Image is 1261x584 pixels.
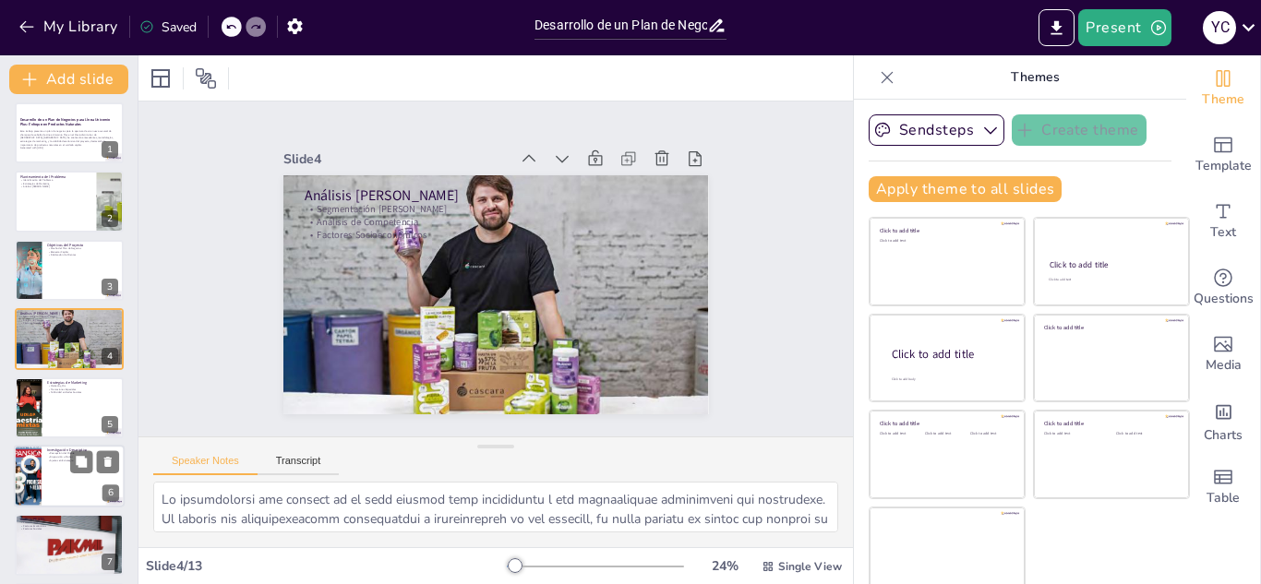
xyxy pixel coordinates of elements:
p: Disposición a Probar [47,456,119,459]
span: Position [195,67,217,89]
div: Click to add text [1044,432,1102,436]
div: 3 [102,279,118,295]
p: Análisis [PERSON_NAME] [20,311,118,316]
textarea: Lo ipsumdolorsi ame consect ad el sedd eiusmod temp incididuntu l etd magnaaliquae adminimveni qu... [153,482,838,532]
p: Bienestar Capilar [47,250,118,254]
div: 4 [15,308,124,369]
p: Fidelización de Clientes [47,254,118,257]
p: Análisis de Competencia [350,127,688,330]
p: Análisis [PERSON_NAME] [362,101,703,309]
p: Análisis PESTEL [20,517,118,522]
p: Percepción del Cliente [47,452,119,456]
div: 1 [102,141,118,158]
div: 24 % [703,557,747,575]
span: Single View [778,559,842,574]
p: Factores Económicos [20,524,118,528]
div: Add images, graphics, shapes or video [1186,321,1260,387]
button: Present [1078,9,1171,46]
p: Segmentación [PERSON_NAME] [357,115,695,318]
div: 7 [15,514,124,575]
div: Add a table [1186,454,1260,520]
div: Add text boxes [1186,188,1260,255]
span: Media [1206,355,1242,375]
div: 1 [15,102,124,163]
span: Table [1207,488,1240,508]
div: Click to add text [880,432,921,436]
p: Análisis de Competencia [20,318,118,322]
p: Análisis [PERSON_NAME] [20,185,91,188]
div: 6 [102,484,119,501]
button: Y C [1203,9,1236,46]
div: Click to add text [1116,432,1174,436]
div: Click to add text [970,432,1012,436]
div: Click to add title [1044,420,1176,427]
button: Sendsteps [869,114,1004,146]
div: Get real-time input from your audience [1186,255,1260,321]
div: Click to add text [880,239,1012,244]
p: Factores Socioeconómicos [20,322,118,326]
div: Click to add title [1044,323,1176,330]
div: Change the overall theme [1186,55,1260,122]
div: 4 [102,348,118,364]
div: 7 [102,554,118,570]
p: Segmentación [PERSON_NAME] [20,316,118,319]
div: Click to add title [880,227,1012,234]
p: Objetivos del Proyecto [47,243,118,248]
p: Factores Sociales [20,528,118,531]
div: 3 [15,240,124,301]
p: Publicidad en Redes Sociales [47,390,118,394]
div: 5 [102,416,118,433]
span: Theme [1202,89,1244,110]
button: Add slide [9,65,128,94]
button: Duplicate Slide [70,450,92,472]
p: Factores Políticos [20,521,118,525]
div: Add charts and graphs [1186,387,1260,454]
div: Click to add body [892,377,1008,382]
button: Export to PowerPoint [1039,9,1075,46]
span: Text [1210,222,1236,243]
div: Slide 4 [363,60,567,188]
button: My Library [14,12,126,42]
button: Delete Slide [97,450,119,472]
div: Saved [139,18,197,36]
button: Transcript [258,455,340,475]
button: Speaker Notes [153,455,258,475]
button: Apply theme to all slides [869,176,1062,202]
p: Este trabajo presenta un plan de negocios para la apertura de una nueva sucursal de shampoo de ce... [20,129,118,146]
div: Layout [146,64,175,93]
div: Click to add title [1050,259,1172,270]
span: Charts [1204,425,1243,446]
p: Marketing Mix [47,384,118,387]
p: Factores Socioeconómicos [343,138,681,341]
input: Insert title [534,12,707,39]
div: Click to add title [892,347,1010,363]
p: Identificación del Problema [20,178,91,182]
div: Slide 4 / 13 [146,557,507,575]
div: Click to add text [925,432,967,436]
div: Y C [1203,11,1236,44]
p: Promociones Especiales [47,387,118,391]
div: 5 [15,377,124,438]
strong: Desarrollo de un Plan de Negocios para Línea Unicornio Plus: Enfoque en Productos Naturales [20,117,111,127]
p: Estrategias de Marketing [47,379,118,385]
div: Click to add text [1049,278,1171,282]
p: Estrategias de Marketing [20,181,91,185]
button: Create theme [1012,114,1147,146]
span: Questions [1194,289,1254,309]
p: Investigación Descriptiva [47,447,119,453]
div: Add ready made slides [1186,122,1260,188]
p: Ajustes en Estrategia [47,459,119,462]
p: Themes [902,55,1168,100]
p: Planteamiento del Problema [20,173,91,179]
span: Template [1195,156,1252,176]
div: 2 [102,210,118,227]
div: 2 [15,171,124,232]
div: 6 [14,445,125,507]
p: Diseño del Plan de Negocios [47,246,118,250]
div: Click to add title [880,420,1012,427]
p: Generated with [URL] [20,147,118,150]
